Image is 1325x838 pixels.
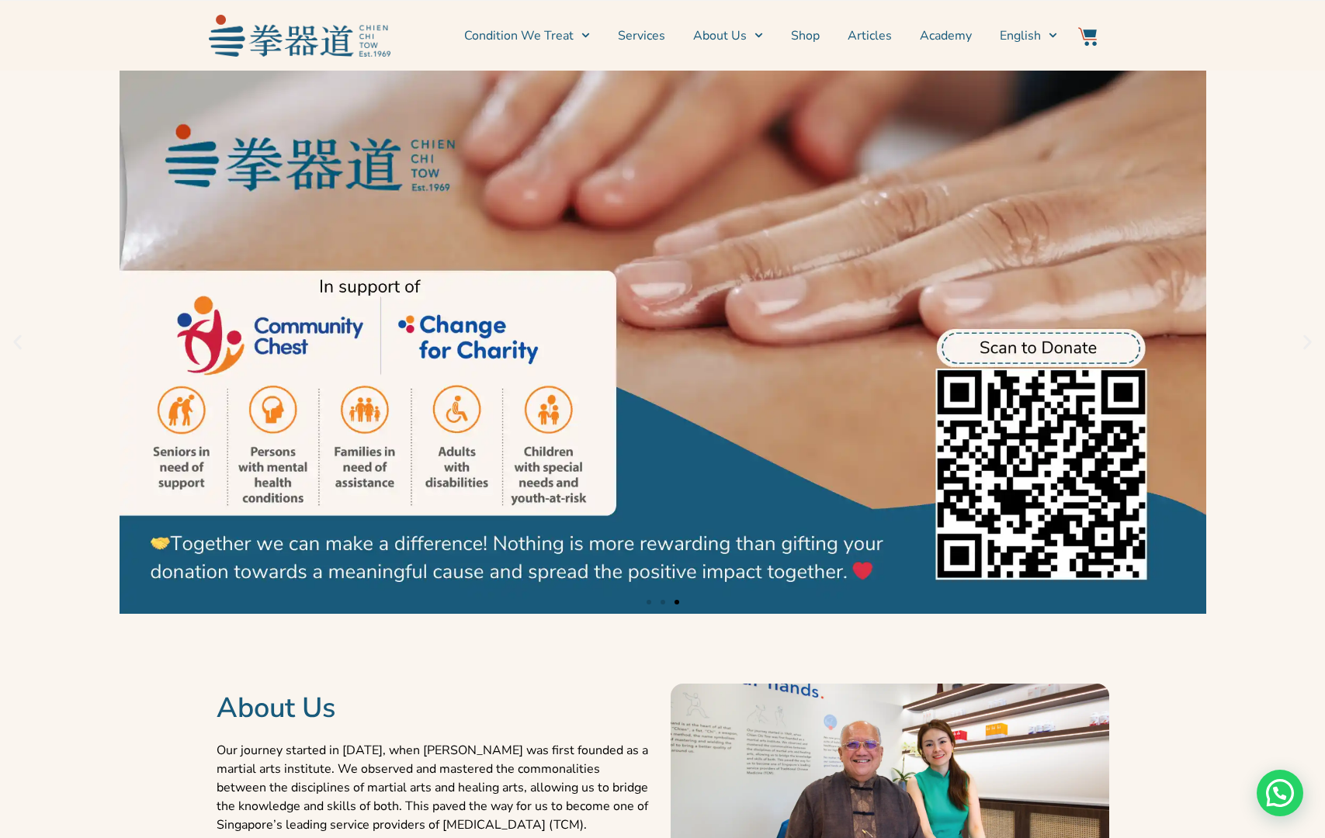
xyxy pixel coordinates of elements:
[791,16,820,55] a: Shop
[647,600,651,604] span: Go to slide 1
[848,16,892,55] a: Articles
[8,333,27,352] div: Previous slide
[1078,27,1097,46] img: Website Icon-03
[661,600,665,604] span: Go to slide 2
[464,16,590,55] a: Condition We Treat
[398,16,1058,55] nav: Menu
[618,16,665,55] a: Services
[1000,16,1057,55] a: English
[1298,333,1317,352] div: Next slide
[920,16,972,55] a: Academy
[217,741,655,834] p: Our journey started in [DATE], when [PERSON_NAME] was first founded as a martial arts institute. ...
[217,691,655,725] h2: About Us
[693,16,763,55] a: About Us
[1000,26,1041,45] span: English
[675,600,679,604] span: Go to slide 3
